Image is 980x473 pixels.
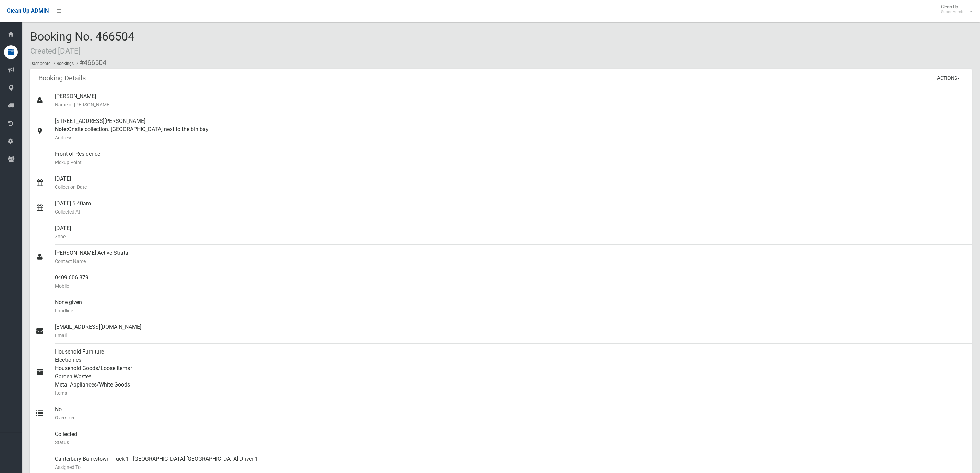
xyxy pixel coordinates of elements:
[55,195,966,220] div: [DATE] 5:40am
[30,61,51,66] a: Dashboard
[55,319,966,344] div: [EMAIL_ADDRESS][DOMAIN_NAME]
[30,319,972,344] a: [EMAIL_ADDRESS][DOMAIN_NAME]Email
[55,282,966,290] small: Mobile
[55,389,966,397] small: Items
[55,146,966,171] div: Front of Residence
[55,134,966,142] small: Address
[55,269,966,294] div: 0409 606 879
[30,71,94,85] header: Booking Details
[55,171,966,195] div: [DATE]
[55,208,966,216] small: Collected At
[941,9,965,14] small: Super Admin
[57,61,74,66] a: Bookings
[55,401,966,426] div: No
[55,88,966,113] div: [PERSON_NAME]
[937,4,971,14] span: Clean Up
[55,220,966,245] div: [DATE]
[55,426,966,451] div: Collected
[55,463,966,471] small: Assigned To
[932,72,965,84] button: Actions
[55,414,966,422] small: Oversized
[55,307,966,315] small: Landline
[55,232,966,241] small: Zone
[55,158,966,166] small: Pickup Point
[55,113,966,146] div: [STREET_ADDRESS][PERSON_NAME] Onsite collection. [GEOGRAPHIC_DATA] next to the bin bay
[55,245,966,269] div: [PERSON_NAME] Active Strata
[55,294,966,319] div: None given
[55,438,966,447] small: Status
[55,344,966,401] div: Household Furniture Electronics Household Goods/Loose Items* Garden Waste* Metal Appliances/White...
[55,183,966,191] small: Collection Date
[30,46,81,55] small: Created [DATE]
[30,30,134,56] span: Booking No. 466504
[55,101,966,109] small: Name of [PERSON_NAME]
[55,257,966,265] small: Contact Name
[55,126,68,132] strong: Note:
[7,8,49,14] span: Clean Up ADMIN
[55,331,966,339] small: Email
[75,56,106,69] li: #466504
